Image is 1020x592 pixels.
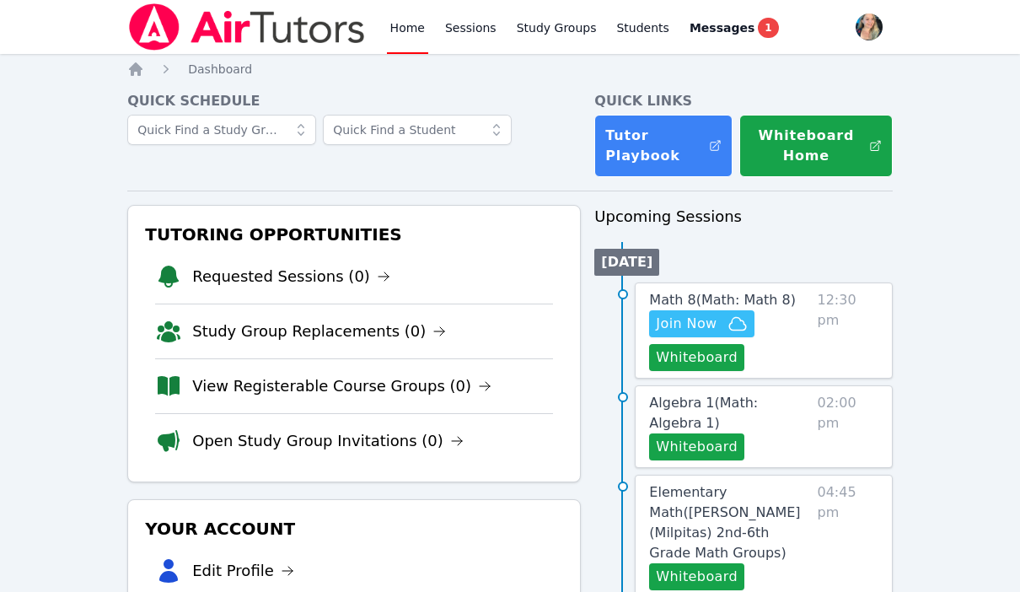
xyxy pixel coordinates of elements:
h3: Upcoming Sessions [594,205,892,229]
h3: Your Account [142,514,566,544]
span: 04:45 pm [817,482,878,590]
button: Whiteboard [649,563,744,590]
a: Elementary Math([PERSON_NAME] (Milpitas) 2nd-6th Grade Math Groups) [649,482,810,563]
span: 02:00 pm [817,393,878,460]
span: Join Now [656,314,717,334]
img: Air Tutors [127,3,366,51]
h4: Quick Schedule [127,91,581,111]
button: Join Now [649,310,754,337]
span: Math 8 ( Math: Math 8 ) [649,292,796,308]
a: Algebra 1(Math: Algebra 1) [649,393,810,433]
nav: Breadcrumb [127,61,893,78]
h3: Tutoring Opportunities [142,219,566,250]
span: 1 [758,18,778,38]
a: View Registerable Course Groups (0) [192,374,491,398]
button: Whiteboard Home [739,115,893,177]
input: Quick Find a Study Group [127,115,316,145]
a: Open Study Group Invitations (0) [192,429,464,453]
span: Elementary Math ( [PERSON_NAME] (Milpitas) 2nd-6th Grade Math Groups ) [649,484,800,561]
li: [DATE] [594,249,659,276]
a: Math 8(Math: Math 8) [649,290,796,310]
input: Quick Find a Student [323,115,512,145]
span: 12:30 pm [817,290,878,371]
a: Dashboard [188,61,252,78]
span: Algebra 1 ( Math: Algebra 1 ) [649,395,758,431]
a: Study Group Replacements (0) [192,320,446,343]
h4: Quick Links [594,91,892,111]
button: Whiteboard [649,433,744,460]
button: Whiteboard [649,344,744,371]
span: Dashboard [188,62,252,76]
span: Messages [690,19,754,36]
a: Requested Sessions (0) [192,265,390,288]
a: Edit Profile [192,559,294,583]
a: Tutor Playbook [594,115,733,177]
